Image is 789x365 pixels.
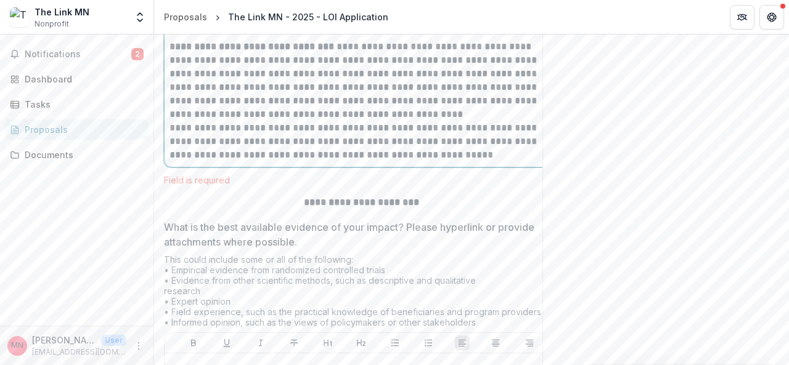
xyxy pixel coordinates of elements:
a: Tasks [5,94,149,114]
img: The Link MN [10,7,30,27]
button: Partners [730,5,754,30]
div: Proposals [25,123,139,136]
div: Documents [25,148,139,161]
button: Align Center [488,335,503,350]
p: What is the best available evidence of your impact? Please hyperlink or provide attachments where... [164,220,541,249]
button: Bold [186,335,201,350]
button: Align Left [455,335,470,350]
div: This could include some or all of the following: • Empirical evidence from randomized controlled ... [164,254,558,332]
span: Notifications [25,49,131,60]
span: 2 [131,48,144,60]
div: Dashboard [25,73,139,86]
a: Proposals [5,119,149,140]
button: Ordered List [421,335,436,350]
div: Field is required [164,175,558,185]
button: Heading 2 [354,335,369,350]
a: Documents [5,145,149,165]
button: Strike [287,335,301,350]
p: [PERSON_NAME] [32,334,96,347]
button: Italicize [253,335,268,350]
p: [EMAIL_ADDRESS][DOMAIN_NAME] [32,347,126,358]
div: The Link MN - 2025 - LOI Application [228,10,388,23]
div: Proposals [164,10,207,23]
a: Dashboard [5,69,149,89]
button: Bullet List [388,335,403,350]
p: User [101,335,126,346]
button: Get Help [759,5,784,30]
a: Proposals [159,8,212,26]
button: More [131,339,146,353]
button: Align Right [522,335,537,350]
button: Notifications2 [5,44,149,64]
button: Open entity switcher [131,5,149,30]
span: Nonprofit [35,18,69,30]
div: Maggie Nagle [11,342,23,350]
nav: breadcrumb [159,8,393,26]
button: Heading 1 [321,335,335,350]
div: The Link MN [35,6,89,18]
div: Tasks [25,98,139,111]
button: Underline [219,335,234,350]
